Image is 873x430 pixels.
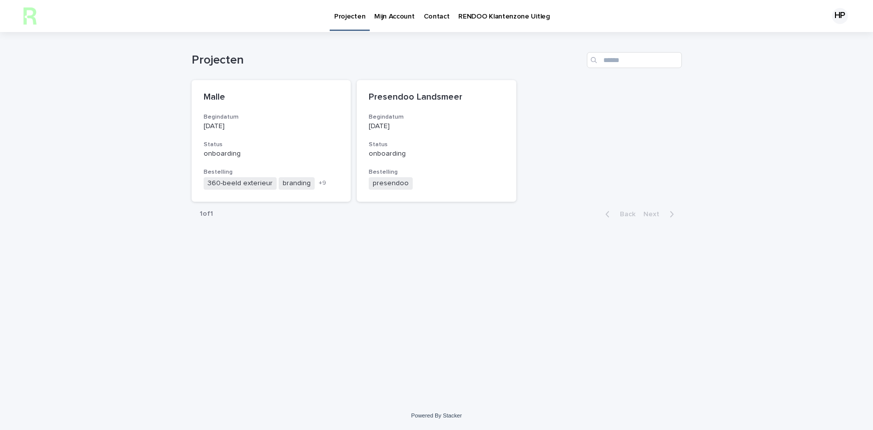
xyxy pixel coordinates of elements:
[192,80,351,202] a: MalleBegindatum[DATE]StatusonboardingBestelling360-beeld exterieurbranding+9
[832,8,848,24] div: HP
[357,80,516,202] a: Presendoo LandsmeerBegindatum[DATE]StatusonboardingBestellingpresendoo
[192,53,583,68] h1: Projecten
[204,113,339,121] h3: Begindatum
[369,141,504,149] h3: Status
[614,211,635,218] span: Back
[587,52,682,68] input: Search
[369,113,504,121] h3: Begindatum
[643,211,665,218] span: Next
[204,177,277,190] span: 360-beeld exterieur
[192,202,221,226] p: 1 of 1
[20,6,40,26] img: h2KIERbZRTK6FourSpbg
[369,177,413,190] span: presendoo
[204,168,339,176] h3: Bestelling
[639,210,682,219] button: Next
[319,180,326,186] span: + 9
[369,122,504,131] p: [DATE]
[204,141,339,149] h3: Status
[369,92,504,103] p: Presendoo Landsmeer
[597,210,639,219] button: Back
[279,177,315,190] span: branding
[204,92,339,103] p: Malle
[204,150,339,158] p: onboarding
[204,122,339,131] p: [DATE]
[369,168,504,176] h3: Bestelling
[411,412,462,418] a: Powered By Stacker
[369,150,504,158] p: onboarding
